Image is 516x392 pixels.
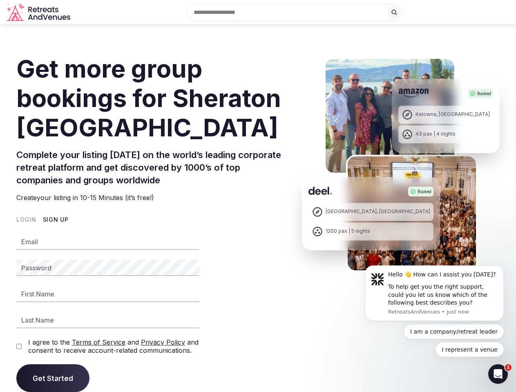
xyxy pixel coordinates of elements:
div: [GEOGRAPHIC_DATA], [GEOGRAPHIC_DATA] [326,208,430,215]
div: Booked [408,187,433,196]
svg: Retreats and Venues company logo [7,3,72,22]
iframe: Intercom notifications message [353,255,516,388]
button: Get Started [16,364,89,392]
img: Amazon Kelowna Retreat [324,57,456,174]
img: Deel Spain Retreat [346,155,478,272]
label: I agree to the and and consent to receive account-related communications. [28,338,199,354]
span: 1 [505,364,512,371]
div: 1200 pax | 5 nights [326,228,370,235]
a: Privacy Policy [141,338,185,346]
a: Terms of Service [72,338,125,346]
div: Booked [468,89,493,98]
h1: Get more group bookings for Sheraton [GEOGRAPHIC_DATA] [16,54,282,142]
a: Visit the homepage [7,3,72,22]
iframe: Intercom live chat [488,364,508,384]
div: Kelowna, [GEOGRAPHIC_DATA] [415,111,490,118]
span: Get Started [33,374,73,382]
div: 43 pax | 4 nights [415,131,456,138]
h2: Complete your listing [DATE] on the world’s leading corporate retreat platform and get discovered... [16,149,282,186]
button: Login [16,216,36,224]
p: Create your listing in 10-15 Minutes (it’s free!) [16,193,282,203]
button: Sign Up [43,216,69,224]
